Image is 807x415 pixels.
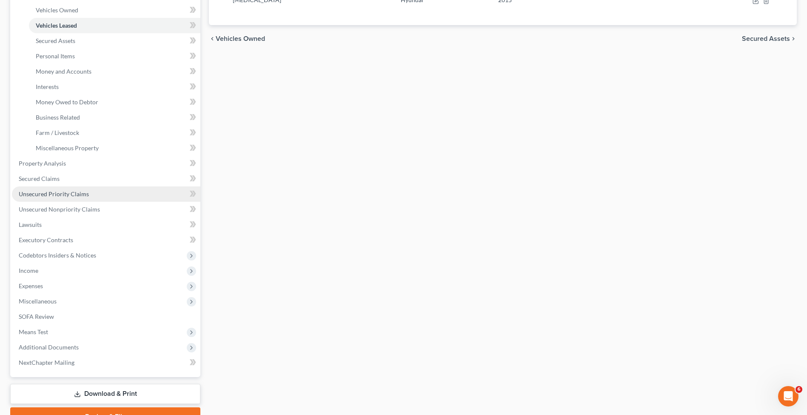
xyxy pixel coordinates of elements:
span: Business Related [36,114,80,121]
span: Vehicles Owned [36,6,78,14]
i: chevron_left [209,35,216,42]
span: NextChapter Mailing [19,359,74,366]
span: Means Test [19,328,48,335]
span: SOFA Review [19,313,54,320]
a: NextChapter Mailing [12,355,200,370]
a: Secured Assets [29,33,200,49]
a: Business Related [29,110,200,125]
span: Property Analysis [19,160,66,167]
span: Executory Contracts [19,236,73,243]
span: Farm / Livestock [36,129,79,136]
a: Money Owed to Debtor [29,94,200,110]
a: Unsecured Nonpriority Claims [12,202,200,217]
span: Miscellaneous Property [36,144,99,152]
a: Secured Claims [12,171,200,186]
span: Unsecured Priority Claims [19,190,89,197]
span: Interests [36,83,59,90]
span: Income [19,267,38,274]
span: Secured Claims [19,175,60,182]
span: Additional Documents [19,343,79,351]
a: Interests [29,79,200,94]
span: Money Owed to Debtor [36,98,98,106]
button: Secured Assets chevron_right [742,35,797,42]
span: Personal Items [36,52,75,60]
a: Miscellaneous Property [29,140,200,156]
span: Expenses [19,282,43,289]
a: Download & Print [10,384,200,404]
span: Unsecured Nonpriority Claims [19,206,100,213]
button: chevron_left Vehicles Owned [209,35,265,42]
span: Vehicles Leased [36,22,77,29]
span: Lawsuits [19,221,42,228]
a: Unsecured Priority Claims [12,186,200,202]
a: Vehicles Leased [29,18,200,33]
span: Secured Assets [36,37,75,44]
a: Personal Items [29,49,200,64]
a: Money and Accounts [29,64,200,79]
span: Miscellaneous [19,298,57,305]
a: Vehicles Owned [29,3,200,18]
a: Farm / Livestock [29,125,200,140]
a: Property Analysis [12,156,200,171]
span: Secured Assets [742,35,790,42]
span: Money and Accounts [36,68,91,75]
span: Vehicles Owned [216,35,265,42]
a: SOFA Review [12,309,200,324]
i: chevron_right [790,35,797,42]
iframe: Intercom live chat [778,386,798,406]
a: Lawsuits [12,217,200,232]
span: 6 [796,386,802,393]
a: Executory Contracts [12,232,200,248]
span: Codebtors Insiders & Notices [19,252,96,259]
